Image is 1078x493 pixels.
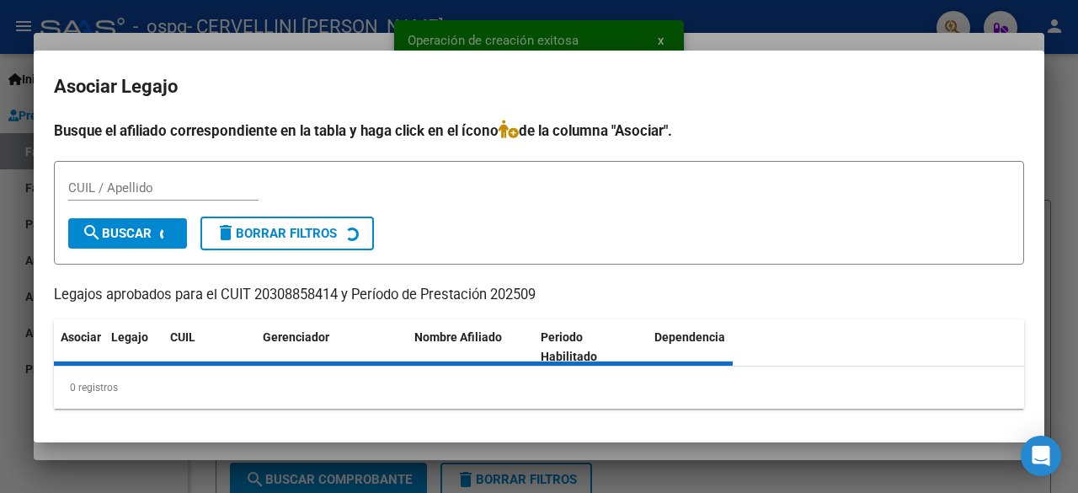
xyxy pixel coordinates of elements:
h2: Asociar Legajo [54,71,1024,103]
datatable-header-cell: Gerenciador [256,319,408,375]
p: Legajos aprobados para el CUIT 20308858414 y Período de Prestación 202509 [54,285,1024,306]
datatable-header-cell: Legajo [104,319,163,375]
button: Buscar [68,218,187,249]
span: Nombre Afiliado [414,330,502,344]
span: Dependencia [654,330,725,344]
span: Borrar Filtros [216,226,337,241]
span: Buscar [82,226,152,241]
h4: Busque el afiliado correspondiente en la tabla y haga click en el ícono de la columna "Asociar". [54,120,1024,142]
datatable-header-cell: Nombre Afiliado [408,319,534,375]
span: Asociar [61,330,101,344]
span: Gerenciador [263,330,329,344]
div: Open Intercom Messenger [1021,436,1061,476]
span: Periodo Habilitado [541,330,597,363]
span: CUIL [170,330,195,344]
div: 0 registros [54,367,1024,409]
button: Borrar Filtros [200,217,374,250]
mat-icon: search [82,222,102,243]
datatable-header-cell: Periodo Habilitado [534,319,648,375]
span: Legajo [111,330,148,344]
datatable-header-cell: Asociar [54,319,104,375]
datatable-header-cell: CUIL [163,319,256,375]
datatable-header-cell: Dependencia [648,319,774,375]
mat-icon: delete [216,222,236,243]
